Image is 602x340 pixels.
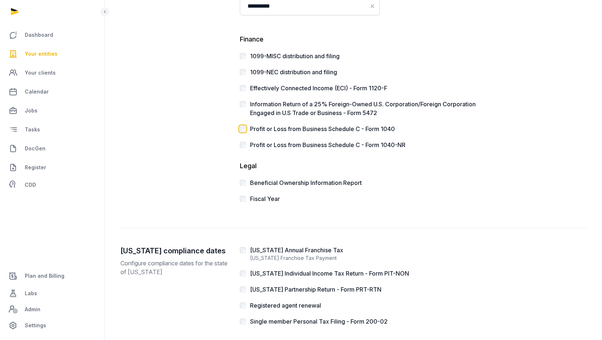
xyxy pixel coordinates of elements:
span: Dashboard [25,31,53,39]
span: CDD [25,181,36,189]
a: Tasks [6,121,99,138]
span: DocGen [25,144,45,153]
a: Dashboard [6,26,99,44]
a: Settings [6,317,99,334]
a: CDD [6,178,99,192]
a: Plan and Billing [6,267,99,285]
h2: [US_STATE] compliance dates [120,246,228,256]
label: Profit or Loss from Business Schedule C - Form 1040 [250,125,395,133]
p: Finance [240,34,484,44]
span: Your clients [25,68,56,77]
label: Fiscal Year [250,195,280,202]
label: Single member Personal Tax Filing - Form 200-02 [250,318,388,325]
span: Tasks [25,125,40,134]
label: [US_STATE] Individual Income Tax Return - Form PIT-NON [250,270,409,277]
a: Your clients [6,64,99,82]
span: Plan and Billing [25,272,64,280]
a: Admin [6,302,99,317]
span: Admin [25,305,40,314]
label: [US_STATE] Partnership Return - Form PRT-RTN [250,286,381,293]
label: Effectively Connected Income (ECI) - Form 1120-F [250,84,387,92]
span: Your entities [25,50,58,58]
label: Profit or Loss from Business Schedule C - Form 1040-NR [250,141,405,149]
span: Labs [25,289,37,298]
label: Registered agent renewal [250,302,321,309]
label: 1099-MISC distribution and filing [250,52,340,60]
a: Your entities [6,45,99,63]
a: Calendar [6,83,99,100]
span: Calendar [25,87,49,96]
p: Legal [240,161,484,171]
span: Jobs [25,106,37,115]
a: Register [6,159,99,176]
p: [US_STATE] Franchise Tax Payment [250,254,343,262]
label: Information Return of a 25% Foreign-Owned U.S. Corporation/Foreign Corporation Engaged in U.S Tra... [250,100,476,116]
label: Beneficial Ownership Information Report [250,179,362,186]
a: DocGen [6,140,99,157]
span: Register [25,163,46,172]
label: [US_STATE] Annual Franchise Tax [250,246,343,254]
a: Jobs [6,102,99,119]
label: 1099-NEC distribution and filing [250,68,337,76]
span: Settings [25,321,46,330]
p: Configure compliance dates for the state of [US_STATE] [120,259,228,276]
a: Labs [6,285,99,302]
